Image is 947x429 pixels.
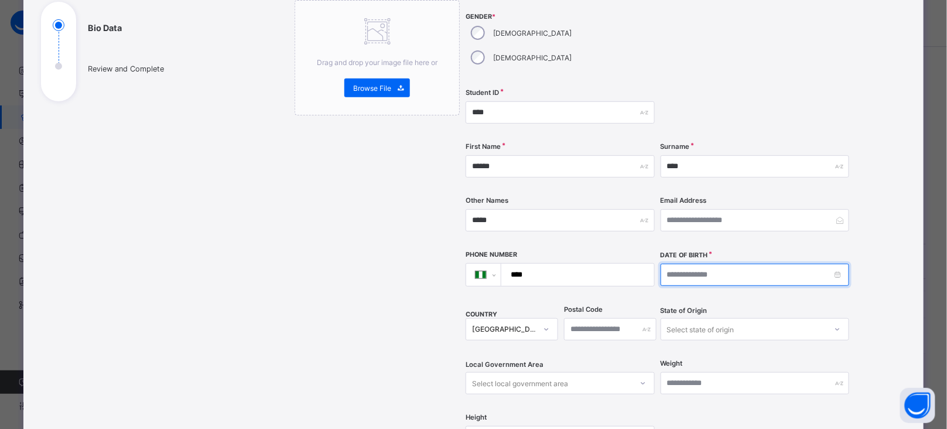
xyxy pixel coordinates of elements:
span: State of Origin [661,307,707,315]
label: Height [466,413,487,421]
label: Weight [661,359,683,367]
span: Local Government Area [466,360,543,369]
label: Email Address [661,196,707,205]
label: Student ID [466,88,499,97]
button: Open asap [900,388,935,423]
label: Date of Birth [661,251,708,259]
div: Select local government area [472,372,568,394]
label: Phone Number [466,251,517,258]
label: [DEMOGRAPHIC_DATA] [493,53,572,62]
span: COUNTRY [466,311,497,318]
div: Select state of origin [667,318,734,341]
label: Postal Code [564,305,603,314]
span: Browse File [353,84,391,93]
span: Drag and drop your image file here or [317,58,437,67]
label: [DEMOGRAPHIC_DATA] [493,29,572,38]
label: First Name [466,142,501,151]
label: Other Names [466,196,508,205]
label: Surname [661,142,690,151]
div: [GEOGRAPHIC_DATA] [472,325,536,334]
span: Gender [466,13,654,21]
